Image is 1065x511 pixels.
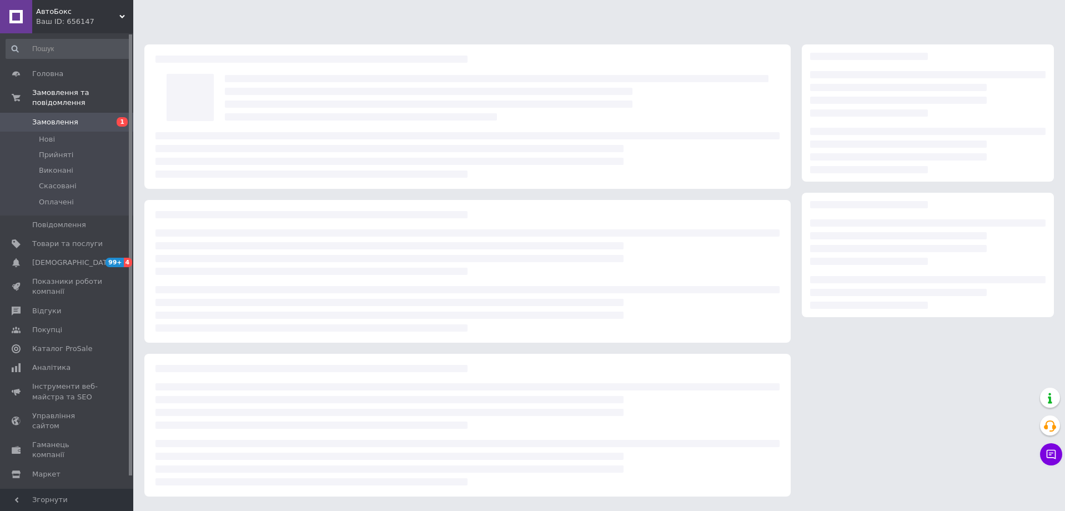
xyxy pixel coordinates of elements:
[32,440,103,460] span: Гаманець компанії
[39,150,73,160] span: Прийняті
[117,117,128,127] span: 1
[39,166,73,176] span: Виконані
[36,17,133,27] div: Ваш ID: 656147
[32,220,86,230] span: Повідомлення
[124,258,133,267] span: 4
[32,258,114,268] span: [DEMOGRAPHIC_DATA]
[6,39,131,59] input: Пошук
[39,197,74,207] span: Оплачені
[1040,443,1062,465] button: Чат з покупцем
[32,88,133,108] span: Замовлення та повідомлення
[32,277,103,297] span: Показники роботи компанії
[32,469,61,479] span: Маркет
[39,181,77,191] span: Скасовані
[36,7,119,17] span: АвтоБокс
[32,239,103,249] span: Товари та послуги
[32,69,63,79] span: Головна
[32,325,62,335] span: Покупці
[32,382,103,402] span: Інструменти веб-майстра та SEO
[39,134,55,144] span: Нові
[32,344,92,354] span: Каталог ProSale
[32,117,78,127] span: Замовлення
[32,411,103,431] span: Управління сайтом
[32,363,71,373] span: Аналітика
[106,258,124,267] span: 99+
[32,306,61,316] span: Відгуки
[32,488,89,498] span: Налаштування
